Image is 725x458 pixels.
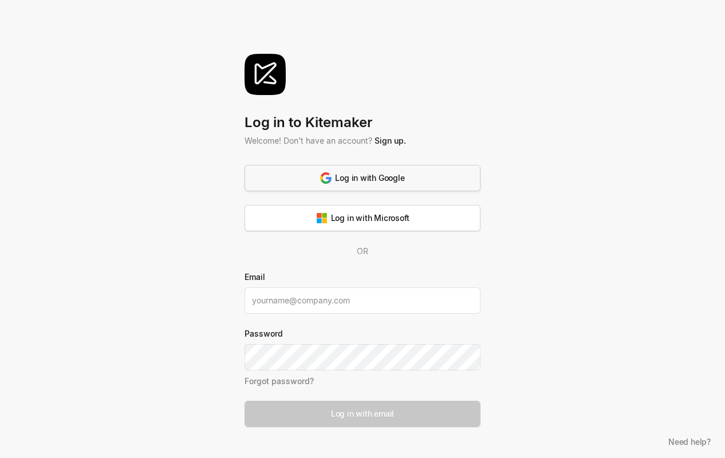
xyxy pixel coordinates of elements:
[245,135,480,147] div: Welcome! Don't have an account?
[320,172,404,184] div: Log in with Google
[245,401,480,427] button: Log in with email
[316,212,409,224] div: Log in with Microsoft
[245,54,286,95] img: svg%3e
[245,376,314,386] a: Forgot password?
[375,136,406,145] a: Sign up.
[245,245,480,257] div: OR
[320,172,332,184] img: svg%3e
[245,327,480,339] label: Password
[331,408,394,420] div: Log in with email
[245,271,480,283] label: Email
[245,287,480,314] input: yourname@company.com
[245,165,480,191] button: Log in with Google
[316,212,328,224] img: svg%3e
[663,433,716,449] button: Need help?
[245,205,480,231] button: Log in with Microsoft
[245,113,480,132] div: Log in to Kitemaker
